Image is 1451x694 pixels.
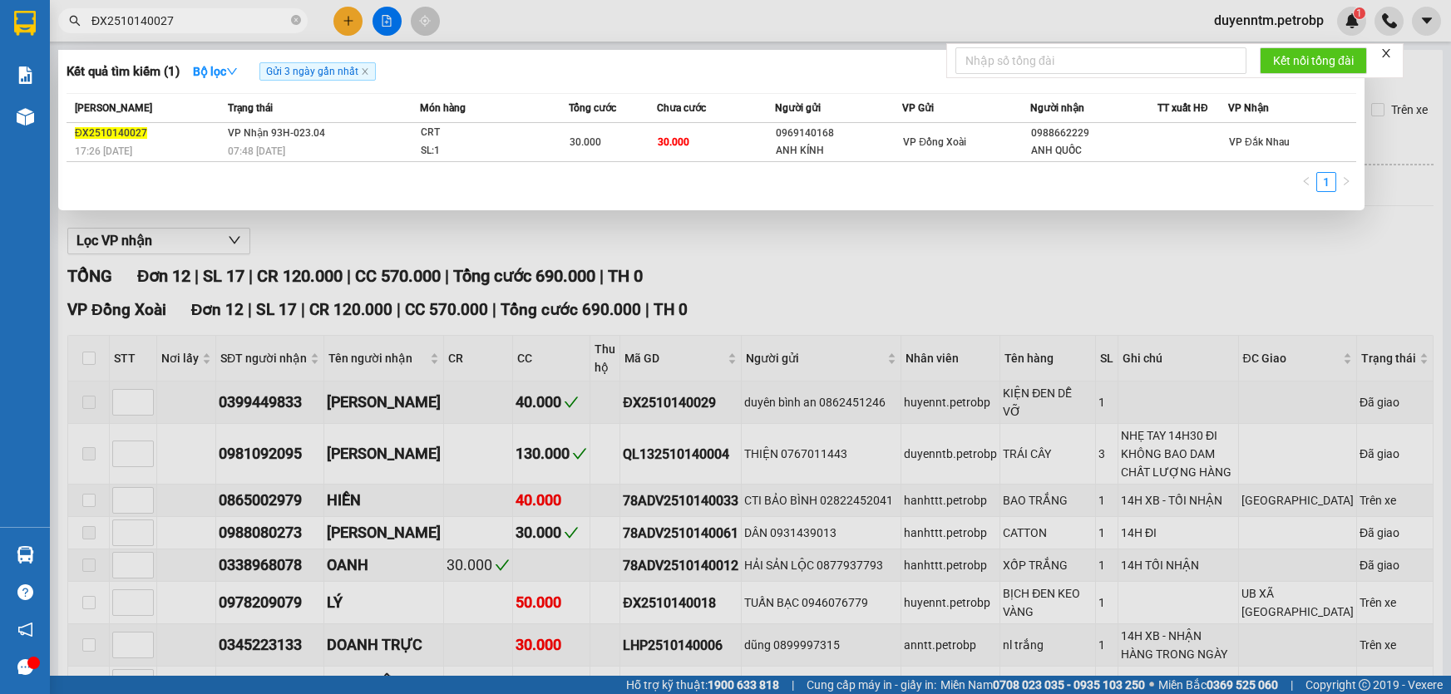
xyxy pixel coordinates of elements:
li: Next Page [1336,172,1356,192]
div: CRT [421,124,545,142]
a: 1 [1317,173,1335,191]
span: 30.000 [570,136,601,148]
span: close-circle [291,15,301,25]
span: Món hàng [420,102,466,114]
span: down [226,66,238,77]
input: Nhập số tổng đài [955,47,1246,74]
img: logo-vxr [14,11,36,36]
li: 1 [1316,172,1336,192]
img: warehouse-icon [17,108,34,126]
span: left [1301,176,1311,186]
span: close [361,67,369,76]
span: right [1341,176,1351,186]
span: Chưa cước [657,102,706,114]
span: close-circle [291,13,301,29]
div: 0988662229 [1031,125,1157,142]
span: notification [17,622,33,637]
strong: Bộ lọc [193,65,238,78]
div: 0969140168 [776,125,901,142]
span: close [1380,47,1392,59]
span: VP Đắk Nhau [1229,136,1290,148]
span: message [17,659,33,675]
span: VP Nhận [1228,102,1269,114]
span: Kết nối tổng đài [1273,52,1354,70]
button: left [1296,172,1316,192]
div: SL: 1 [421,142,545,160]
span: TT xuất HĐ [1157,102,1208,114]
input: Tìm tên, số ĐT hoặc mã đơn [91,12,288,30]
li: Previous Page [1296,172,1316,192]
span: search [69,15,81,27]
span: VP Gửi [902,102,934,114]
button: right [1336,172,1356,192]
span: question-circle [17,584,33,600]
img: warehouse-icon [17,546,34,564]
span: Gửi 3 ngày gần nhất [259,62,376,81]
div: ANH KÍNH [776,142,901,160]
span: Người nhận [1030,102,1084,114]
span: ĐX2510140027 [75,127,147,139]
button: Bộ lọcdown [180,58,251,85]
span: Tổng cước [569,102,616,114]
div: ANH QUỐC [1031,142,1157,160]
span: 07:48 [DATE] [228,145,285,157]
img: solution-icon [17,66,34,84]
button: Kết nối tổng đài [1260,47,1367,74]
span: 30.000 [658,136,689,148]
span: Trạng thái [228,102,273,114]
span: 17:26 [DATE] [75,145,132,157]
span: VP Nhận 93H-023.04 [228,127,325,139]
span: [PERSON_NAME] [75,102,152,114]
span: Người gửi [775,102,821,114]
span: VP Đồng Xoài [903,136,966,148]
h3: Kết quả tìm kiếm ( 1 ) [67,63,180,81]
